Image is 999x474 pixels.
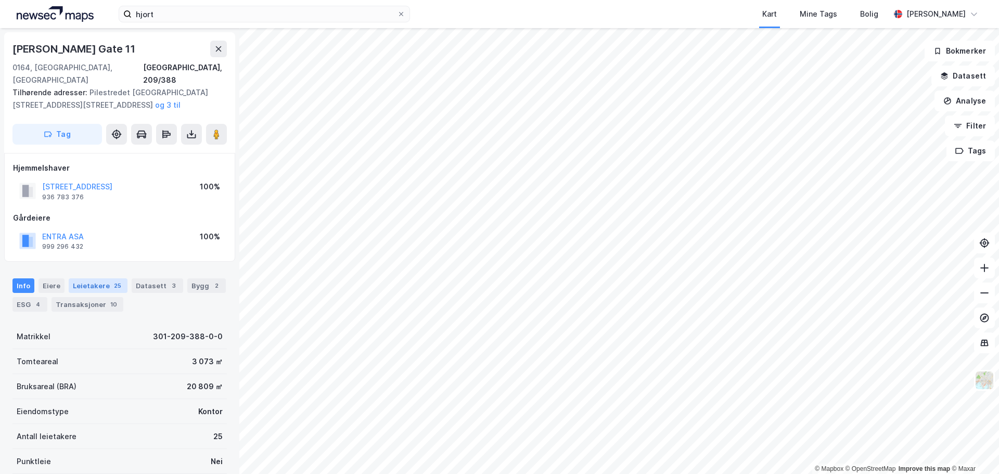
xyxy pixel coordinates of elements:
div: 936 783 376 [42,193,84,201]
div: Kontrollprogram for chat [947,424,999,474]
div: 3 [169,280,179,291]
div: 20 809 ㎡ [187,380,223,393]
div: Pilestredet [GEOGRAPHIC_DATA][STREET_ADDRESS][STREET_ADDRESS] [12,86,219,111]
div: Leietakere [69,278,127,293]
div: Tomteareal [17,355,58,368]
iframe: Chat Widget [947,424,999,474]
input: Søk på adresse, matrikkel, gårdeiere, leietakere eller personer [132,6,397,22]
button: Filter [945,116,995,136]
div: 25 [112,280,123,291]
button: Tag [12,124,102,145]
div: Punktleie [17,455,51,468]
a: Improve this map [899,465,950,472]
div: 3 073 ㎡ [192,355,223,368]
div: [PERSON_NAME] [906,8,966,20]
div: 100% [200,230,220,243]
div: Bygg [187,278,226,293]
button: Datasett [931,66,995,86]
div: [GEOGRAPHIC_DATA], 209/388 [143,61,227,86]
img: Z [975,370,994,390]
div: Eiere [39,278,65,293]
button: Bokmerker [925,41,995,61]
div: Bolig [860,8,878,20]
div: Bruksareal (BRA) [17,380,76,393]
div: 301-209-388-0-0 [153,330,223,343]
div: 2 [211,280,222,291]
div: 25 [213,430,223,443]
div: Nei [211,455,223,468]
div: Mine Tags [800,8,837,20]
div: Matrikkel [17,330,50,343]
div: Datasett [132,278,183,293]
div: [PERSON_NAME] Gate 11 [12,41,137,57]
img: logo.a4113a55bc3d86da70a041830d287a7e.svg [17,6,94,22]
div: ESG [12,297,47,312]
div: Eiendomstype [17,405,69,418]
div: Antall leietakere [17,430,76,443]
div: 100% [200,181,220,193]
span: Tilhørende adresser: [12,88,89,97]
button: Tags [946,140,995,161]
div: 0164, [GEOGRAPHIC_DATA], [GEOGRAPHIC_DATA] [12,61,143,86]
button: Analyse [934,91,995,111]
div: 999 296 432 [42,242,83,251]
div: Transaksjoner [52,297,123,312]
a: Mapbox [815,465,843,472]
div: Info [12,278,34,293]
a: OpenStreetMap [846,465,896,472]
div: Kart [762,8,777,20]
div: Hjemmelshaver [13,162,226,174]
div: 10 [108,299,119,310]
div: Kontor [198,405,223,418]
div: Gårdeiere [13,212,226,224]
div: 4 [33,299,43,310]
